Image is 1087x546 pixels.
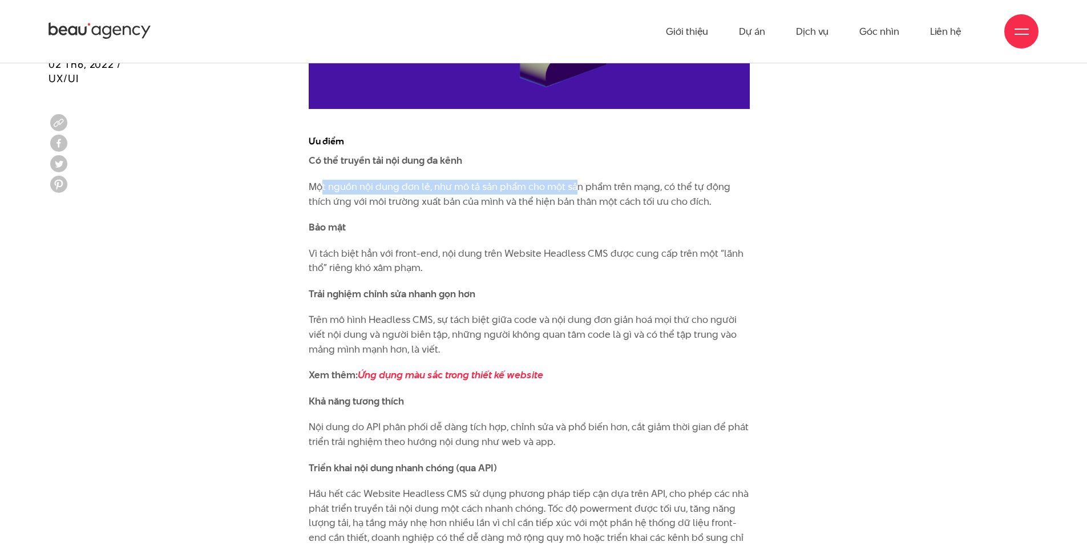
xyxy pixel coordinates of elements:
h4: Ưu điểm [309,135,750,148]
strong: Có thể truyền tải nội dung đa kênh [309,153,462,167]
a: Ứng dụng màu sắc trong thiết kế website [358,368,543,382]
strong: Trải nghiệm chỉnh sửa nhanh gọn hơn [309,287,475,301]
span: 02 Th6, 2022 / UX/UI [49,57,122,86]
strong: Bảo mật [309,220,346,234]
strong: Khả năng tương thích [309,394,404,408]
p: Vì tách biệt hẳn với front-end, nội dung trên Website Headless CMS được cung cấp trên một “lãnh t... [309,246,750,276]
p: Một nguồn nội dung đơn lẻ, như mô tả sản phẩm cho một sản phẩm trên mạng, có thể tự động thích ứn... [309,180,750,209]
p: Trên mô hình Headless CMS, sự tách biệt giữa code và nội dung đơn giản hoá mọi thứ cho người viết... [309,313,750,357]
p: Nội dung do API phân phối dễ dàng tích hợp, chỉnh sửa và phổ biến hơn, cắt giảm thời gian để phát... [309,420,750,449]
strong: Triển khai nội dung nhanh chóng (qua API) [309,461,497,475]
strong: Xem thêm: [309,368,543,382]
